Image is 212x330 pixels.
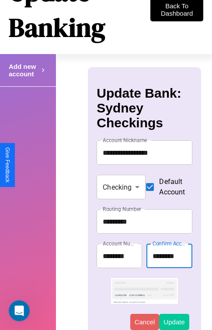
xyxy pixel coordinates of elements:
button: Update [159,314,189,330]
h3: Update Bank: Sydney Checkings [97,86,192,130]
button: Cancel [130,314,160,330]
label: Account Number [103,240,138,247]
h4: Add new account [9,63,39,78]
img: check [111,278,178,303]
div: Checking [97,175,146,199]
label: Routing Number [103,205,141,213]
iframe: Intercom live chat [9,300,30,321]
span: Default Account [159,177,185,197]
div: Give Feedback [4,147,10,183]
label: Account Nickname [103,136,147,144]
label: Confirm Account Number [153,240,188,247]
